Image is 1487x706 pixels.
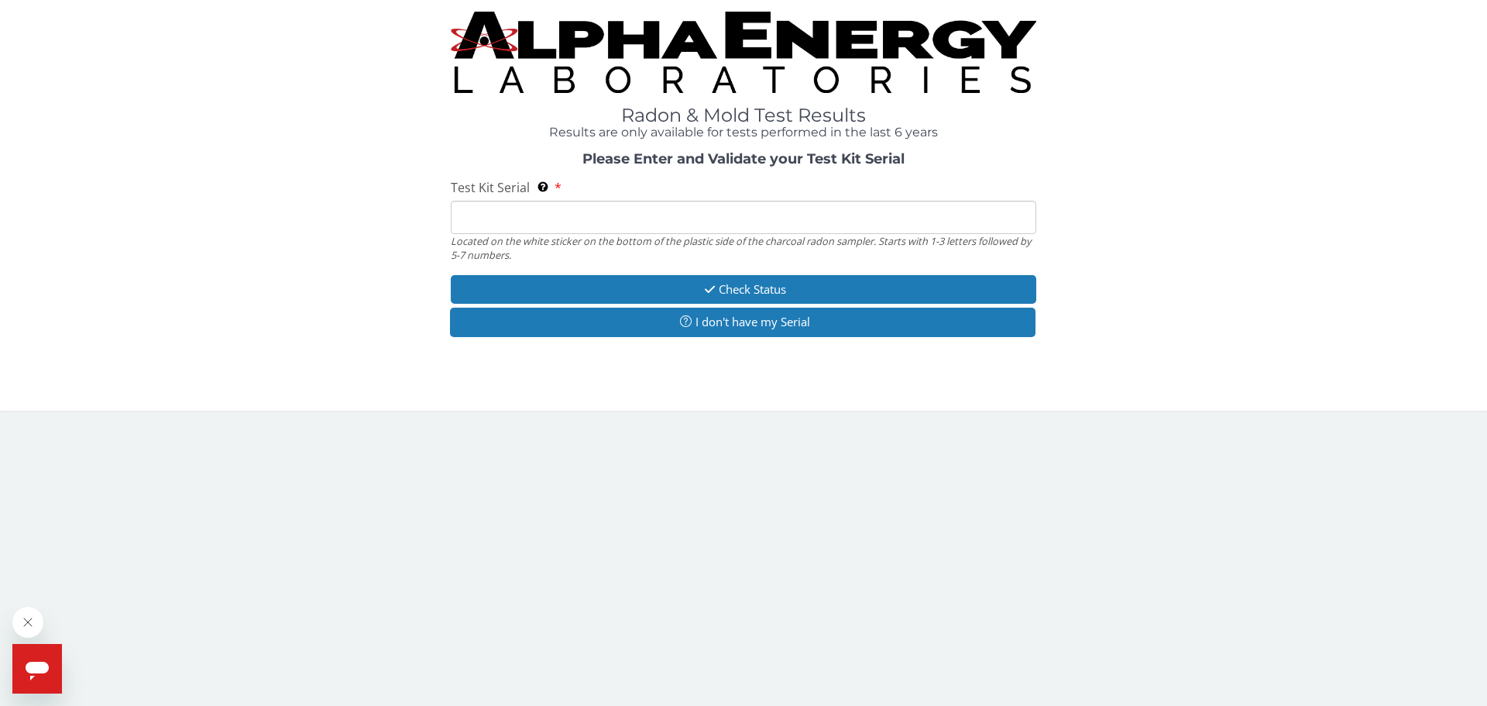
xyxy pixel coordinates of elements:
span: Help [9,11,34,23]
h4: Results are only available for tests performed in the last 6 years [451,126,1036,139]
h1: Radon & Mold Test Results [451,105,1036,126]
iframe: Close message [12,607,43,638]
span: Test Kit Serial [451,179,530,196]
strong: Please Enter and Validate your Test Kit Serial [582,150,905,167]
img: TightCrop.jpg [451,12,1036,93]
button: I don't have my Serial [450,308,1035,336]
button: Check Status [451,275,1036,304]
div: Located on the white sticker on the bottom of the plastic side of the charcoal radon sampler. Sta... [451,234,1036,263]
iframe: Button to launch messaging window [12,644,62,694]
